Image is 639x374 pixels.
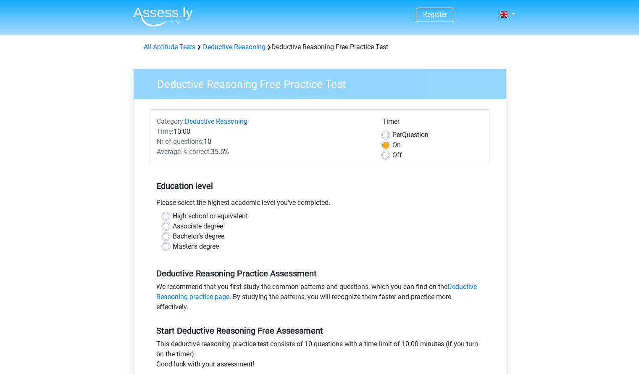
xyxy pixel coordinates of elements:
h5: Start Deductive Reasoning Free Assessment [156,326,483,336]
div: 10:00 [150,127,376,137]
a: Deductive Reasoning [185,117,247,125]
h5: Education level [156,178,483,194]
label: Off [392,150,402,160]
div: Timer [382,117,483,130]
h5: Deductive Reasoning Practice Assessment [156,268,483,279]
div: We recommend that you first study the common patterns and questions, which you can find on the . ... [150,282,489,316]
div: 35.5% [150,147,376,157]
label: On [392,140,401,150]
label: Associate degree [173,221,223,231]
label: Bachelor's degree [173,231,224,241]
span: Average % correct: [157,148,211,156]
div: 10 [150,137,376,147]
span: Nr of questions: [157,138,204,146]
h3: Deductive Reasoning Free Practice Test [147,74,500,91]
label: Master's degree [173,241,219,252]
span: Category: [157,117,185,125]
label: High school or equivalent [173,211,248,221]
label: Question [392,130,429,140]
a: Register [423,11,447,19]
img: Assessly [133,7,193,27]
div: This deductive reasoning practice test consists of 10 questions with a time limit of 10:00 minute... [150,339,489,373]
div: Deductive Reasoning Free Practice Test [140,42,499,52]
span: Per [392,131,402,139]
a: All Aptitude Tests [144,43,195,51]
span: Time: [157,127,174,135]
a: Deductive Reasoning [203,43,266,51]
div: Please select the highest academic level you’ve completed. [150,198,489,211]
